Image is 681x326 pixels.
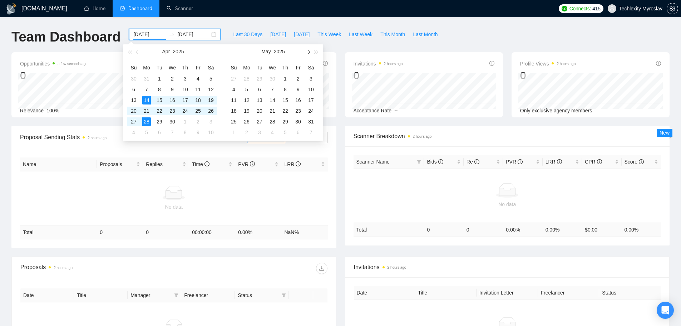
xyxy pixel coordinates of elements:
[20,69,88,82] div: 0
[266,116,279,127] td: 2025-05-28
[599,286,661,300] th: Status
[127,73,140,84] td: 2025-03-30
[166,95,179,106] td: 2025-04-16
[250,161,255,166] span: info-circle
[316,266,327,271] span: download
[11,29,120,45] h1: Team Dashboard
[266,29,290,40] button: [DATE]
[667,6,678,11] a: setting
[610,6,615,11] span: user
[266,106,279,116] td: 2025-05-21
[155,128,164,137] div: 6
[281,85,290,94] div: 8
[142,117,151,126] div: 28
[266,127,279,138] td: 2025-06-04
[166,84,179,95] td: 2025-04-09
[140,106,153,116] td: 2025-04-21
[153,106,166,116] td: 2025-04-22
[20,59,88,68] span: Opportunities
[240,106,253,116] td: 2025-05-19
[227,127,240,138] td: 2025-06-01
[142,74,151,83] div: 31
[128,288,181,302] th: Manager
[477,286,538,300] th: Invitation Letter
[582,223,621,237] td: $ 0.00
[417,160,421,164] span: filter
[268,96,277,104] div: 14
[142,85,151,94] div: 7
[253,73,266,84] td: 2025-04-29
[255,74,264,83] div: 29
[240,62,253,73] th: Mo
[242,107,251,115] div: 19
[354,263,661,272] span: Invitations
[153,95,166,106] td: 2025-04-15
[127,127,140,138] td: 2025-05-04
[294,117,302,126] div: 30
[194,74,202,83] div: 4
[307,74,315,83] div: 3
[413,135,432,138] time: 2 hours ago
[376,29,409,40] button: This Month
[54,266,73,270] time: 2 hours ago
[281,96,290,104] div: 15
[230,85,238,94] div: 4
[84,5,105,11] a: homeHome
[127,116,140,127] td: 2025-04-27
[279,95,292,106] td: 2025-05-15
[233,30,262,38] span: Last 30 Days
[127,62,140,73] th: Su
[292,95,305,106] td: 2025-05-16
[153,62,166,73] th: Tu
[6,3,17,15] img: logo
[181,96,189,104] div: 17
[281,107,290,115] div: 22
[294,128,302,137] div: 6
[20,225,97,239] td: Total
[438,159,443,164] span: info-circle
[133,30,166,38] input: Start date
[520,108,592,113] span: Only exclusive agency members
[192,73,204,84] td: 2025-04-04
[253,62,266,73] th: Tu
[207,85,215,94] div: 12
[128,5,152,11] span: Dashboard
[194,128,202,137] div: 9
[230,96,238,104] div: 11
[20,157,97,171] th: Name
[74,288,128,302] th: Title
[142,128,151,137] div: 5
[282,293,286,297] span: filter
[356,159,390,165] span: Scanner Name
[129,85,138,94] div: 6
[204,127,217,138] td: 2025-05-10
[155,117,164,126] div: 29
[253,106,266,116] td: 2025-05-20
[520,59,576,68] span: Profile Views
[268,85,277,94] div: 7
[192,161,209,167] span: Time
[207,74,215,83] div: 5
[427,159,443,165] span: Bids
[230,117,238,126] div: 25
[255,96,264,104] div: 13
[192,95,204,106] td: 2025-04-18
[279,106,292,116] td: 2025-05-22
[281,74,290,83] div: 1
[235,225,281,239] td: 0.00 %
[292,116,305,127] td: 2025-05-30
[20,108,44,113] span: Relevance
[162,44,170,59] button: Apr
[46,108,59,113] span: 100%
[625,159,644,165] span: Score
[166,106,179,116] td: 2025-04-23
[168,128,177,137] div: 7
[255,117,264,126] div: 27
[167,5,193,11] a: searchScanner
[354,223,424,237] td: Total
[253,116,266,127] td: 2025-05-27
[181,117,189,126] div: 1
[142,96,151,104] div: 14
[194,96,202,104] div: 18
